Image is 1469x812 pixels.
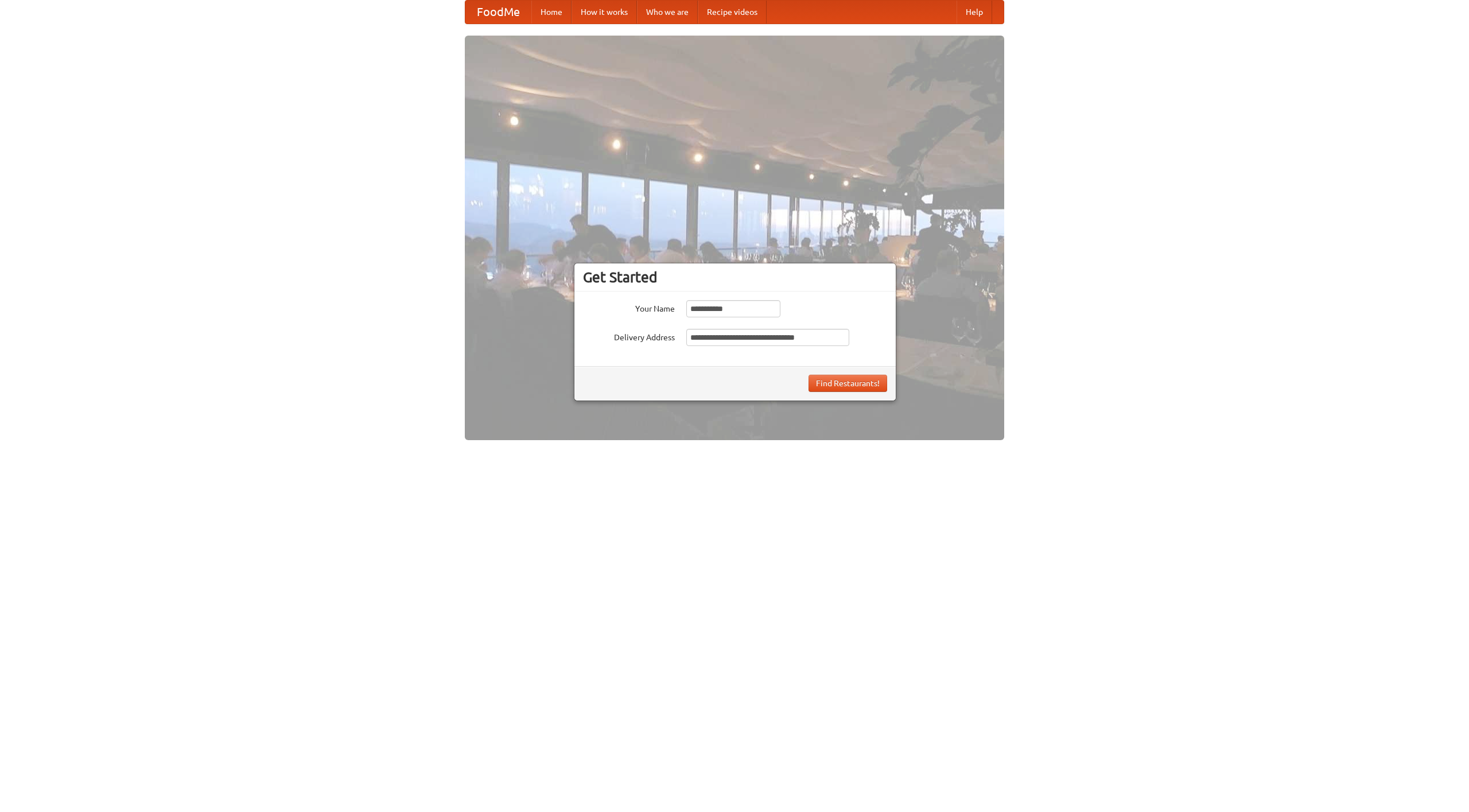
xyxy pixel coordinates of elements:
label: Your Name [583,300,675,314]
a: Home [531,1,572,24]
a: Recipe videos [698,1,767,24]
a: How it works [572,1,637,24]
a: Help [957,1,992,24]
a: Who we are [637,1,698,24]
label: Delivery Address [583,329,675,343]
h3: Get Started [583,269,887,286]
a: FoodMe [465,1,531,24]
button: Find Restaurants! [809,375,887,392]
